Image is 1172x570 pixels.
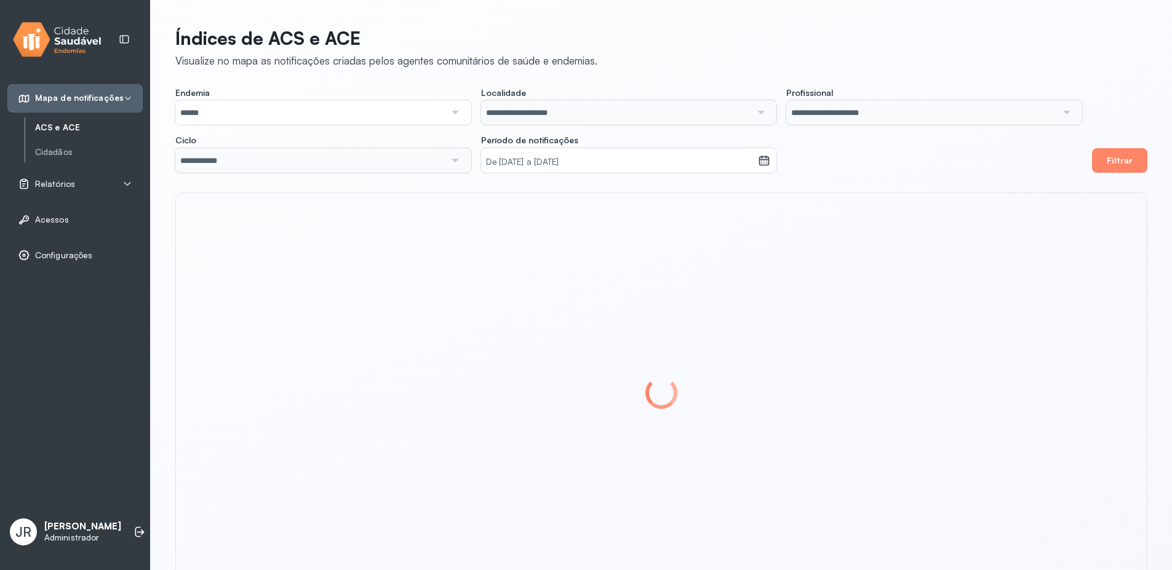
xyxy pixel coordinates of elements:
[35,122,143,133] a: ACS e ACE
[35,215,69,225] span: Acessos
[1092,148,1147,173] button: Filtrar
[481,87,526,98] span: Localidade
[44,532,121,543] p: Administrador
[18,213,132,226] a: Acessos
[13,20,102,60] img: logo.svg
[15,524,31,540] span: JR
[35,93,124,103] span: Mapa de notificações
[35,250,92,261] span: Configurações
[175,54,597,67] div: Visualize no mapa as notificações criadas pelos agentes comunitários de saúde e endemias.
[18,249,132,261] a: Configurações
[175,27,597,49] p: Índices de ACS e ACE
[35,147,143,157] a: Cidadãos
[481,135,578,146] span: Período de notificações
[175,87,210,98] span: Endemia
[175,135,196,146] span: Ciclo
[786,87,833,98] span: Profissional
[35,120,143,135] a: ACS e ACE
[35,144,143,160] a: Cidadãos
[486,156,753,168] small: De [DATE] a [DATE]
[44,521,121,532] p: [PERSON_NAME]
[35,179,75,189] span: Relatórios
